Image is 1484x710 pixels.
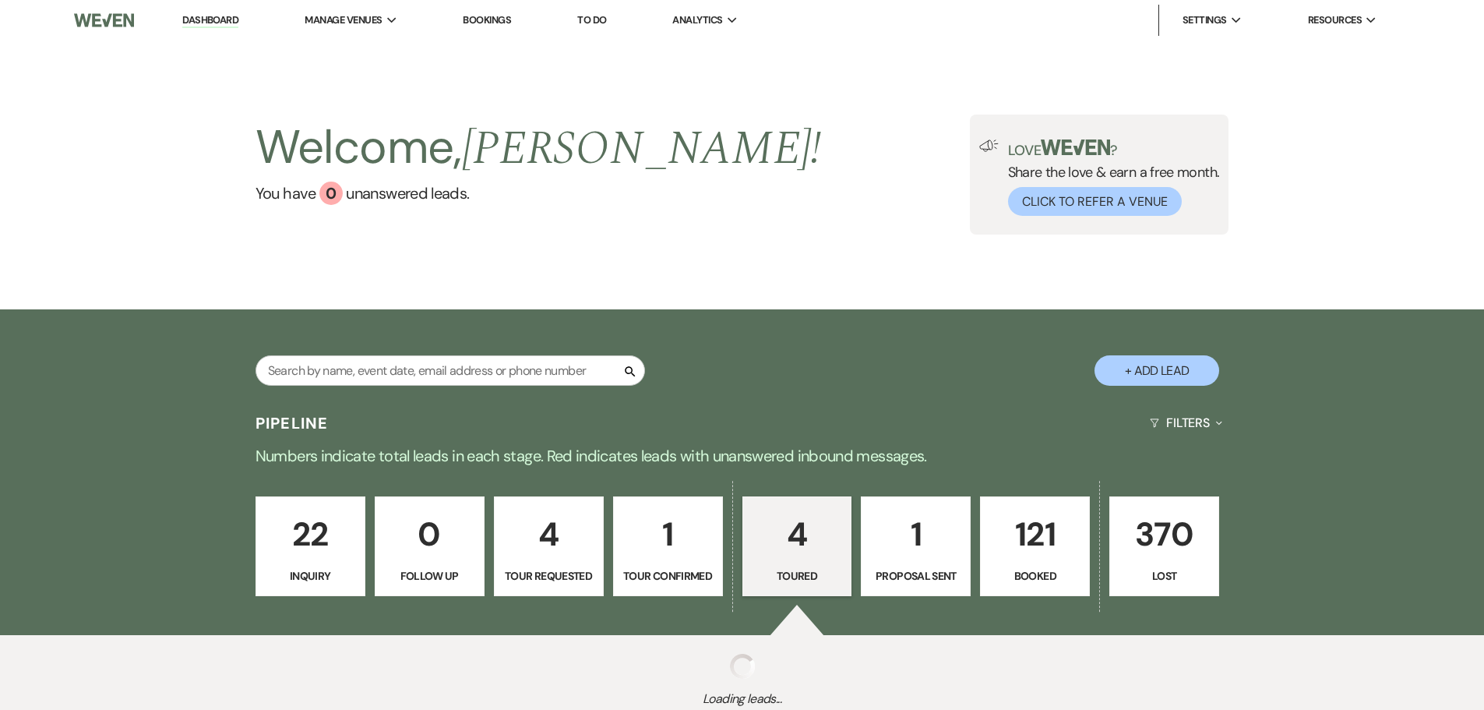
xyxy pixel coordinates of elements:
p: Inquiry [266,567,355,585]
span: Resources [1308,12,1362,28]
p: Booked [990,567,1080,585]
img: Weven Logo [74,4,133,37]
p: 0 [385,508,474,560]
p: 4 [753,508,842,560]
p: Follow Up [385,567,474,585]
a: 1Tour Confirmed [613,496,723,596]
a: 1Proposal Sent [861,496,971,596]
button: + Add Lead [1094,355,1219,386]
p: 22 [266,508,355,560]
button: Filters [1144,402,1228,443]
p: Love ? [1008,140,1220,157]
p: 1 [623,508,713,560]
p: 1 [871,508,961,560]
h2: Welcome, [256,115,822,182]
p: Toured [753,567,842,585]
a: 370Lost [1109,496,1219,596]
span: Settings [1183,12,1227,28]
p: Tour Requested [504,567,594,585]
p: Numbers indicate total leads in each stage. Red indicates leads with unanswered inbound messages. [182,443,1303,468]
a: Dashboard [182,13,238,28]
span: Manage Venues [305,12,382,28]
a: You have 0 unanswered leads. [256,182,822,205]
a: 22Inquiry [256,496,365,596]
input: Search by name, event date, email address or phone number [256,355,645,386]
button: Click to Refer a Venue [1008,187,1182,216]
a: To Do [577,13,606,26]
p: Proposal Sent [871,567,961,585]
a: 0Follow Up [375,496,485,596]
div: 0 [319,182,343,205]
a: 4Toured [742,496,852,596]
h3: Pipeline [256,412,329,434]
p: Tour Confirmed [623,567,713,585]
p: 121 [990,508,1080,560]
a: Bookings [463,13,511,26]
a: 121Booked [980,496,1090,596]
img: loud-speaker-illustration.svg [979,140,999,152]
p: Lost [1119,567,1209,585]
img: loading spinner [730,654,755,679]
span: Analytics [672,12,722,28]
img: weven-logo-green.svg [1041,140,1110,155]
div: Share the love & earn a free month. [999,140,1220,216]
p: 4 [504,508,594,560]
a: 4Tour Requested [494,496,604,596]
p: 370 [1119,508,1209,560]
span: Loading leads... [74,690,1410,708]
span: [PERSON_NAME] ! [462,113,822,185]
